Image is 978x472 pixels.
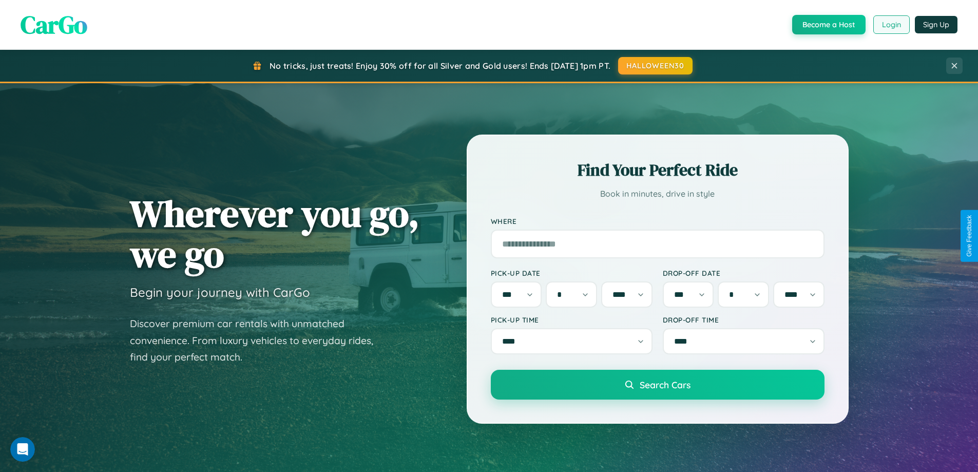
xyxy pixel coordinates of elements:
[270,61,610,71] span: No tricks, just treats! Enjoy 30% off for all Silver and Gold users! Ends [DATE] 1pm PT.
[640,379,691,390] span: Search Cars
[491,269,653,277] label: Pick-up Date
[915,16,957,33] button: Sign Up
[873,15,910,34] button: Login
[10,437,35,462] iframe: Intercom live chat
[966,215,973,257] div: Give Feedback
[491,186,824,201] p: Book in minutes, drive in style
[491,370,824,400] button: Search Cars
[663,315,824,324] label: Drop-off Time
[491,315,653,324] label: Pick-up Time
[21,8,87,42] span: CarGo
[491,159,824,181] h2: Find Your Perfect Ride
[618,57,693,74] button: HALLOWEEN30
[663,269,824,277] label: Drop-off Date
[491,217,824,225] label: Where
[130,315,387,366] p: Discover premium car rentals with unmatched convenience. From luxury vehicles to everyday rides, ...
[130,285,310,300] h3: Begin your journey with CarGo
[130,193,419,274] h1: Wherever you go, we go
[792,15,866,34] button: Become a Host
